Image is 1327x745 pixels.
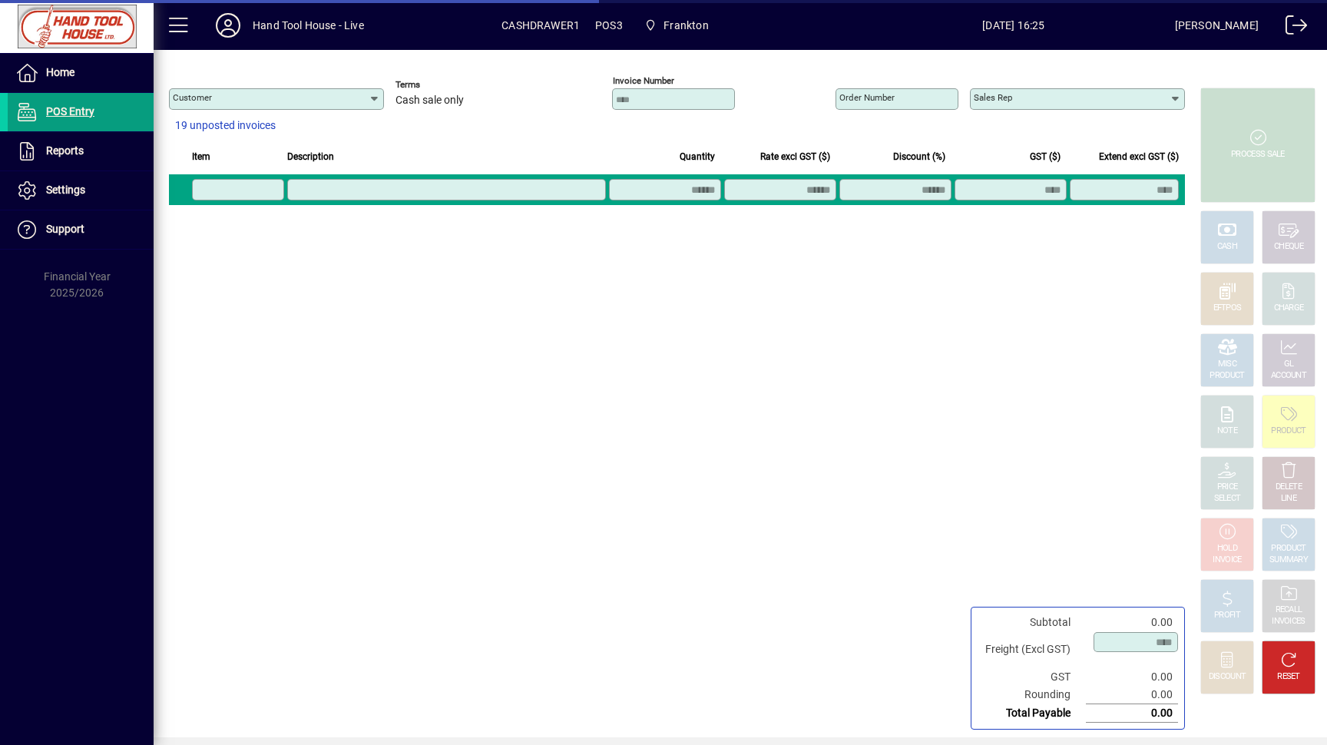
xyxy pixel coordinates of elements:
[395,94,464,107] span: Cash sale only
[613,75,674,86] mat-label: Invoice number
[1281,493,1296,505] div: LINE
[1213,303,1242,314] div: EFTPOS
[1277,671,1300,683] div: RESET
[663,13,708,38] span: Frankton
[1086,614,1178,631] td: 0.00
[1276,604,1302,616] div: RECALL
[46,144,84,157] span: Reports
[978,631,1086,668] td: Freight (Excl GST)
[46,184,85,196] span: Settings
[1271,370,1306,382] div: ACCOUNT
[8,54,154,92] a: Home
[978,668,1086,686] td: GST
[1217,241,1237,253] div: CASH
[1218,359,1236,370] div: MISC
[1217,543,1237,555] div: HOLD
[1217,482,1238,493] div: PRICE
[1231,149,1285,161] div: PROCESS SALE
[1217,425,1237,437] div: NOTE
[893,148,945,165] span: Discount (%)
[169,112,282,140] button: 19 unposted invoices
[1099,148,1179,165] span: Extend excl GST ($)
[1284,359,1294,370] div: GL
[204,12,253,39] button: Profile
[638,12,715,39] span: Frankton
[46,105,94,118] span: POS Entry
[46,223,84,235] span: Support
[1214,610,1240,621] div: PROFIT
[8,210,154,249] a: Support
[192,148,210,165] span: Item
[501,13,580,38] span: CASHDRAWER1
[287,148,334,165] span: Description
[1274,241,1303,253] div: CHEQUE
[852,13,1175,38] span: [DATE] 16:25
[1274,3,1308,53] a: Logout
[173,92,212,103] mat-label: Customer
[1214,493,1241,505] div: SELECT
[253,13,364,38] div: Hand Tool House - Live
[1271,543,1305,555] div: PRODUCT
[1086,704,1178,723] td: 0.00
[1274,303,1304,314] div: CHARGE
[680,148,715,165] span: Quantity
[1086,686,1178,704] td: 0.00
[839,92,895,103] mat-label: Order number
[1175,13,1259,38] div: [PERSON_NAME]
[1086,668,1178,686] td: 0.00
[1030,148,1061,165] span: GST ($)
[46,66,74,78] span: Home
[595,13,623,38] span: POS3
[1269,555,1308,566] div: SUMMARY
[1272,616,1305,627] div: INVOICES
[8,171,154,210] a: Settings
[978,614,1086,631] td: Subtotal
[978,704,1086,723] td: Total Payable
[1210,370,1244,382] div: PRODUCT
[978,686,1086,704] td: Rounding
[1213,555,1241,566] div: INVOICE
[1276,482,1302,493] div: DELETE
[8,132,154,171] a: Reports
[1271,425,1305,437] div: PRODUCT
[175,118,276,134] span: 19 unposted invoices
[395,80,488,90] span: Terms
[974,92,1012,103] mat-label: Sales rep
[1209,671,1246,683] div: DISCOUNT
[760,148,830,165] span: Rate excl GST ($)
